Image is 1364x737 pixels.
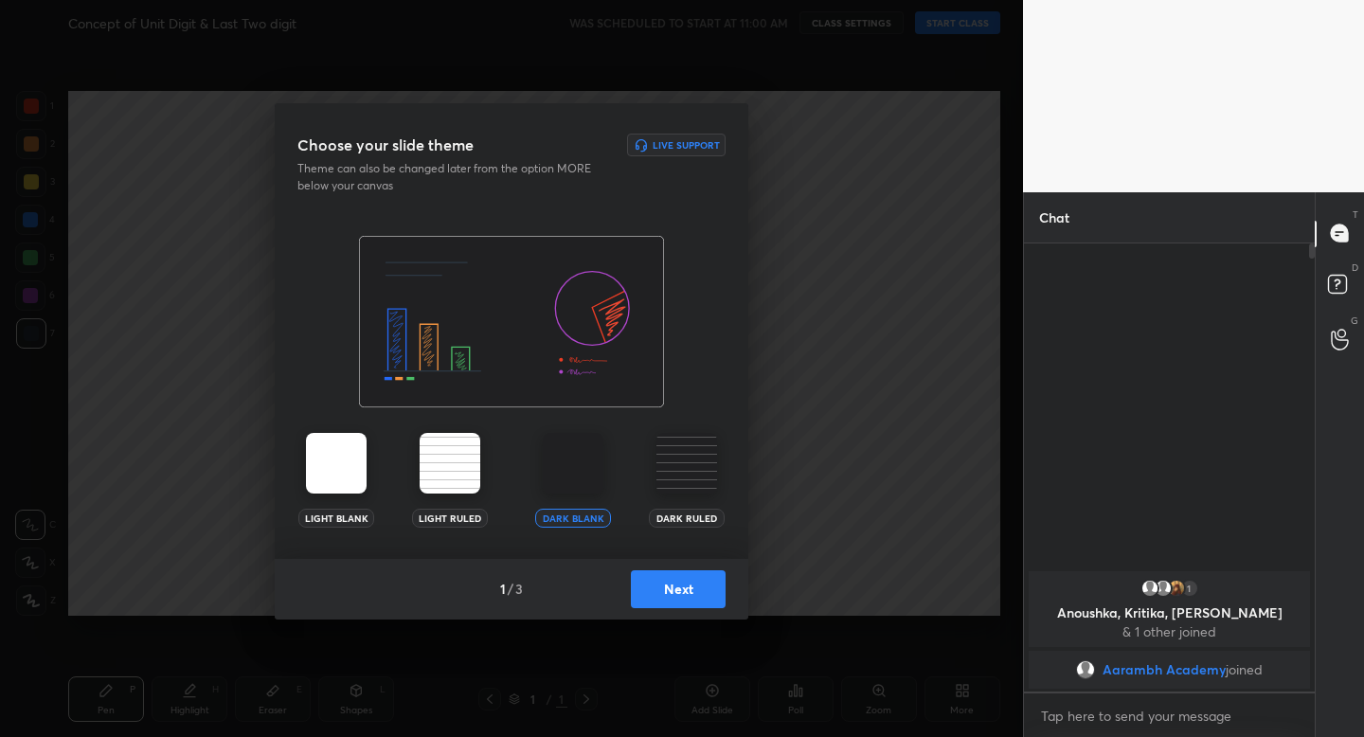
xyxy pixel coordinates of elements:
[1076,660,1095,679] img: default.png
[297,134,474,156] h3: Choose your slide theme
[298,509,374,528] div: Light Blank
[1140,579,1159,598] img: default.png
[412,509,488,528] div: Light Ruled
[1154,579,1173,598] img: default.png
[656,433,717,494] img: darkRuledTheme.359fb5fd.svg
[1353,207,1358,222] p: T
[1167,579,1186,598] img: thumbnail.jpg
[420,433,480,494] img: lightRuledTheme.002cd57a.svg
[631,570,726,608] button: Next
[1024,192,1085,243] p: Chat
[1024,567,1315,692] div: grid
[1351,314,1358,328] p: G
[1040,624,1299,639] p: & 1 other joined
[297,160,604,194] p: Theme can also be changed later from the option MORE below your canvas
[508,579,513,599] h4: /
[306,433,367,494] img: lightTheme.5bb83c5b.svg
[1103,662,1226,677] span: Aarambh Academy
[649,509,725,528] div: Dark Ruled
[500,579,506,599] h4: 1
[653,140,720,150] h6: Live Support
[1040,605,1299,620] p: Anoushka, Kritika, [PERSON_NAME]
[1226,662,1263,677] span: joined
[359,236,664,408] img: darkThemeBanner.f801bae7.svg
[515,579,523,599] h4: 3
[543,433,603,494] img: darkTheme.aa1caeba.svg
[1352,261,1358,275] p: D
[535,509,611,528] div: Dark Blank
[1180,579,1199,598] div: 1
